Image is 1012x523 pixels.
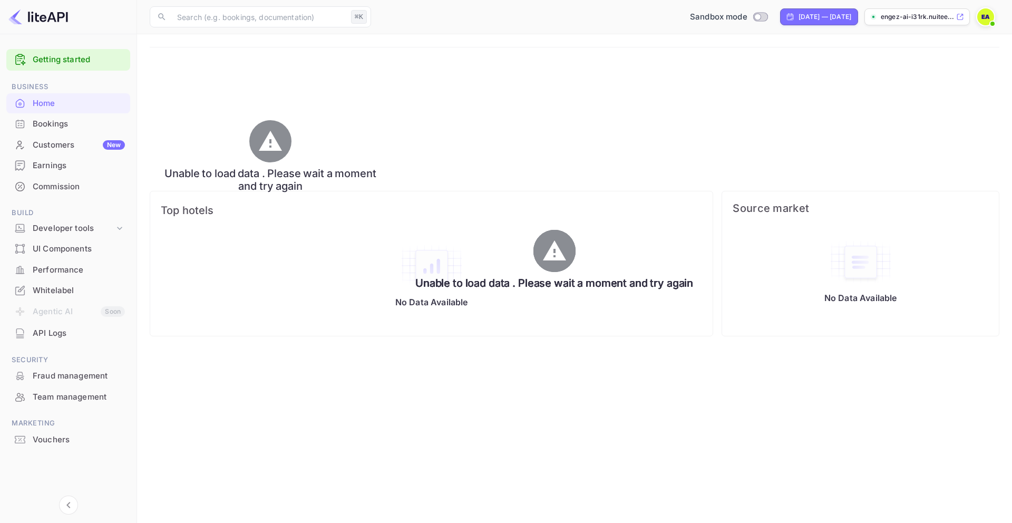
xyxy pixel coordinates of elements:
a: UI Components [6,239,130,258]
p: No Data Available [824,293,897,303]
span: Marketing [6,418,130,429]
a: Getting started [33,54,125,66]
img: empty-state-table.svg [829,240,892,284]
a: Vouchers [6,430,130,449]
div: CustomersNew [6,135,130,156]
span: Source market [733,202,988,215]
a: Bookings [6,114,130,133]
h6: Unable to load data . Please wait a moment and try again [160,167,381,192]
input: Search (e.g. bookings, documentation) [171,6,347,27]
a: Earnings [6,156,130,175]
div: Commission [6,177,130,197]
a: Whitelabel [6,280,130,300]
div: Home [6,93,130,114]
div: Click to change the date range period [780,8,858,25]
span: Sandbox mode [690,11,747,23]
a: CustomersNew [6,135,130,154]
div: Whitelabel [6,280,130,301]
span: Top hotels [161,202,702,219]
span: Security [6,354,130,366]
div: Fraud management [6,366,130,386]
div: Developer tools [6,219,130,238]
p: engez-ai-i31rk.nuitee.... [881,12,954,22]
div: Getting started [6,49,130,71]
a: API Logs [6,323,130,343]
div: Fraud management [33,370,125,382]
img: LiteAPI logo [8,8,68,25]
div: Team management [33,391,125,403]
div: Earnings [6,156,130,176]
div: Earnings [33,160,125,172]
span: Build [6,207,130,219]
div: Team management [6,387,130,408]
div: Bookings [6,114,130,134]
div: Bookings [33,118,125,130]
span: Business [6,81,130,93]
div: Switch to Production mode [686,11,772,23]
div: Vouchers [6,430,130,450]
button: Collapse navigation [59,496,78,515]
img: EnGEZ AI [977,8,994,25]
div: Commission [33,181,125,193]
p: No Data Available [395,297,468,307]
h6: Unable to load data . Please wait a moment and try again [415,277,693,289]
a: Fraud management [6,366,130,385]
a: Commission [6,177,130,196]
a: Team management [6,387,130,406]
a: Home [6,93,130,113]
div: Home [33,98,125,110]
div: API Logs [33,327,125,340]
div: Whitelabel [33,285,125,297]
div: [DATE] — [DATE] [799,12,851,22]
div: Performance [33,264,125,276]
div: Performance [6,260,130,280]
div: ⌘K [351,10,367,24]
div: Vouchers [33,434,125,446]
img: empty-state-table2.svg [400,244,463,288]
div: Customers [33,139,125,151]
div: UI Components [6,239,130,259]
div: Developer tools [33,222,114,235]
div: New [103,140,125,150]
a: Performance [6,260,130,279]
div: API Logs [6,323,130,344]
div: UI Components [33,243,125,255]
